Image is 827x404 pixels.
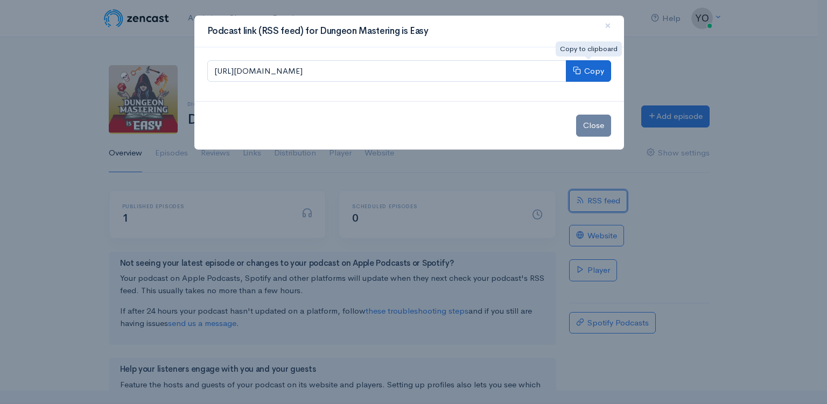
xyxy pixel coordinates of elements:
[605,18,611,33] span: ×
[556,41,622,56] div: Copy to clipboard
[592,11,624,41] button: Close
[576,115,611,137] button: Close
[566,60,611,82] button: Copy
[207,24,429,38] h3: Podcast link (RSS feed) for Dungeon Mastering is Easy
